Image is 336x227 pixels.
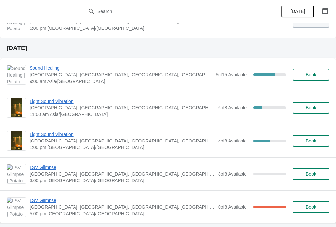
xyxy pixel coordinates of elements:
button: [DATE] [281,6,314,17]
span: [GEOGRAPHIC_DATA], [GEOGRAPHIC_DATA], [GEOGRAPHIC_DATA], [GEOGRAPHIC_DATA], [GEOGRAPHIC_DATA] [30,138,215,144]
span: LSV Glimpse [30,197,215,204]
span: Book [306,138,316,143]
button: Book [293,69,329,81]
span: [GEOGRAPHIC_DATA], [GEOGRAPHIC_DATA], [GEOGRAPHIC_DATA], [GEOGRAPHIC_DATA], [GEOGRAPHIC_DATA] [30,204,215,210]
span: [GEOGRAPHIC_DATA], [GEOGRAPHIC_DATA], [GEOGRAPHIC_DATA], [GEOGRAPHIC_DATA], [GEOGRAPHIC_DATA] [30,171,215,177]
span: 4 of 8 Available [218,138,247,143]
span: 11:00 am Asia/[GEOGRAPHIC_DATA] [30,111,215,118]
span: Light Sound Vibration [30,131,215,138]
span: 9:00 am Asia/[GEOGRAPHIC_DATA] [30,78,212,85]
span: Book [306,171,316,177]
button: Book [293,201,329,213]
span: LSV Glimpse [30,164,215,171]
img: Light Sound Vibration | Potato Head Suites & Studios, Jalan Petitenget, Seminyak, Badung Regency,... [11,98,22,117]
span: [GEOGRAPHIC_DATA], [GEOGRAPHIC_DATA], [GEOGRAPHIC_DATA], [GEOGRAPHIC_DATA], [GEOGRAPHIC_DATA] [30,104,215,111]
input: Search [97,6,252,17]
span: 5:00 pm [GEOGRAPHIC_DATA]/[GEOGRAPHIC_DATA] [30,25,212,31]
img: LSV Glimpse | Potato Head Suites & Studios, Jalan Petitenget, Seminyak, Badung Regency, Bali, Ind... [7,164,26,183]
img: LSV Glimpse | Potato Head Suites & Studios, Jalan Petitenget, Seminyak, Badung Regency, Bali, Ind... [7,198,26,217]
span: Book [306,204,316,210]
span: Book [306,72,316,77]
span: 6 of 8 Available [218,105,247,110]
span: [DATE] [290,9,305,14]
button: Book [293,135,329,147]
span: 1:00 pm [GEOGRAPHIC_DATA]/[GEOGRAPHIC_DATA] [30,144,215,151]
span: [GEOGRAPHIC_DATA], [GEOGRAPHIC_DATA], [GEOGRAPHIC_DATA], [GEOGRAPHIC_DATA], [GEOGRAPHIC_DATA] [30,71,212,78]
span: 5:00 pm [GEOGRAPHIC_DATA]/[GEOGRAPHIC_DATA] [30,210,215,217]
span: 5 of 15 Available [216,72,247,77]
h2: [DATE] [7,45,329,51]
span: Book [306,105,316,110]
span: Light Sound Vibration [30,98,215,104]
button: Book [293,102,329,114]
span: 0 of 8 Available [218,204,247,210]
span: 8 of 8 Available [218,171,247,177]
span: Sound Healing [30,65,212,71]
button: Book [293,168,329,180]
span: 3:00 pm [GEOGRAPHIC_DATA]/[GEOGRAPHIC_DATA] [30,177,215,184]
img: Sound Healing | Potato Head Suites & Studios, Jalan Petitenget, Seminyak, Badung Regency, Bali, I... [7,65,26,84]
img: Light Sound Vibration | Potato Head Suites & Studios, Jalan Petitenget, Seminyak, Badung Regency,... [11,131,22,150]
